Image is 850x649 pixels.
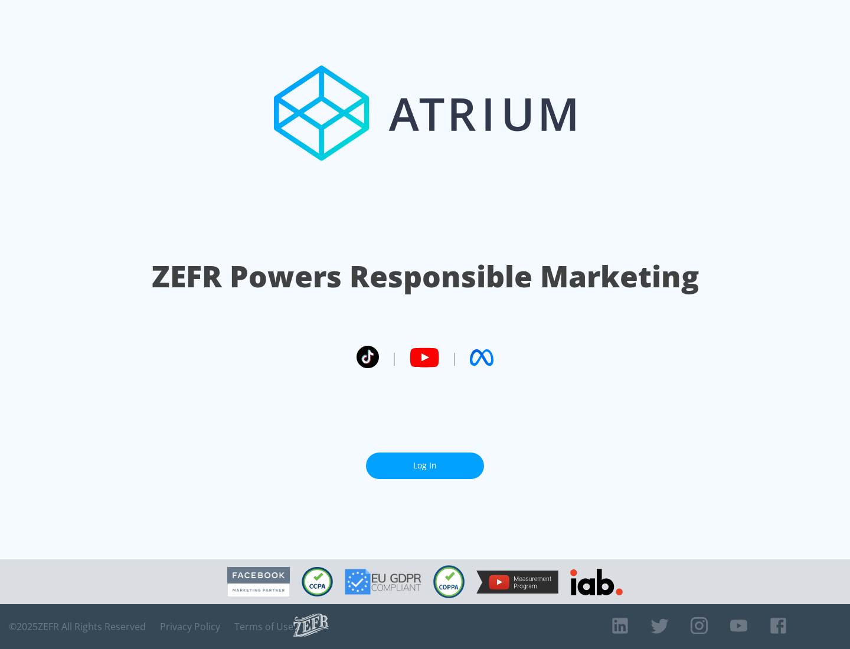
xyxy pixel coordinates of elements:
h1: ZEFR Powers Responsible Marketing [152,256,699,297]
img: CCPA Compliant [302,567,333,596]
span: | [391,349,398,366]
a: Privacy Policy [160,621,220,632]
span: © 2025 ZEFR All Rights Reserved [9,621,146,632]
img: Facebook Marketing Partner [227,567,290,597]
a: Log In [366,453,484,479]
img: YouTube Measurement Program [476,571,558,594]
a: Terms of Use [234,621,293,632]
img: COPPA Compliant [433,565,465,598]
span: | [451,349,458,366]
img: GDPR Compliant [345,569,421,595]
img: IAB [570,569,623,595]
